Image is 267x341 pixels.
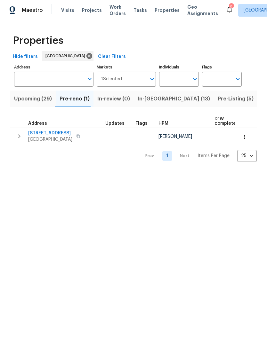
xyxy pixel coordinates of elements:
button: Hide filters [10,51,40,63]
span: Clear Filters [98,53,126,61]
span: Maestro [22,7,43,13]
nav: Pagination Navigation [139,150,257,162]
span: Address [28,121,47,126]
label: Address [14,65,93,69]
button: Open [148,75,157,83]
span: Flags [135,121,148,126]
label: Flags [202,65,242,69]
span: HPM [158,121,168,126]
a: Goto page 1 [162,151,172,161]
button: Clear Filters [95,51,128,63]
span: Properties [13,37,63,44]
span: Work Orders [109,4,126,17]
span: In-[GEOGRAPHIC_DATA] (13) [138,94,210,103]
div: [GEOGRAPHIC_DATA] [42,51,93,61]
span: D1W complete [214,117,236,126]
span: [STREET_ADDRESS] [28,130,72,136]
span: Pre-Listing (5) [218,94,254,103]
div: 25 [237,147,257,164]
span: Projects [82,7,102,13]
button: Open [233,75,242,83]
button: Open [85,75,94,83]
span: [GEOGRAPHIC_DATA] [28,136,72,143]
span: In-review (0) [97,94,130,103]
span: Visits [61,7,74,13]
label: Markets [97,65,156,69]
span: Properties [155,7,180,13]
button: Open [190,75,199,83]
span: Pre-reno (1) [60,94,90,103]
span: [PERSON_NAME] [158,134,192,139]
span: Upcoming (29) [14,94,52,103]
span: Updates [105,121,125,126]
span: 1 Selected [101,76,122,82]
span: Geo Assignments [187,4,218,17]
label: Individuals [159,65,199,69]
span: Hide filters [13,53,38,61]
span: Tasks [133,8,147,12]
p: Items Per Page [198,153,230,159]
div: 9 [229,4,233,10]
span: [GEOGRAPHIC_DATA] [45,53,88,59]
